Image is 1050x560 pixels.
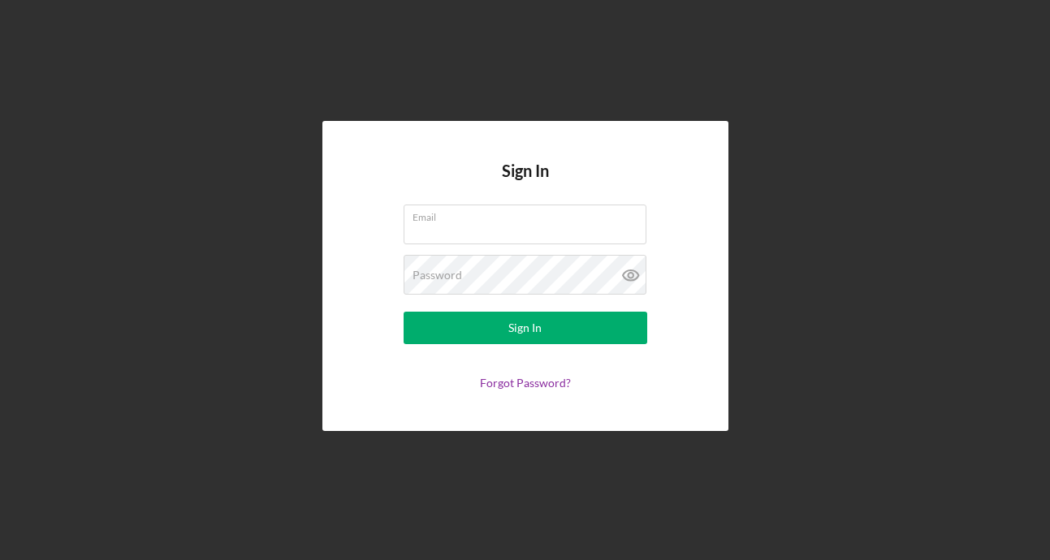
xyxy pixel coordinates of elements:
[413,269,462,282] label: Password
[404,312,647,344] button: Sign In
[480,376,571,390] a: Forgot Password?
[413,205,646,223] label: Email
[508,312,542,344] div: Sign In
[502,162,549,205] h4: Sign In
